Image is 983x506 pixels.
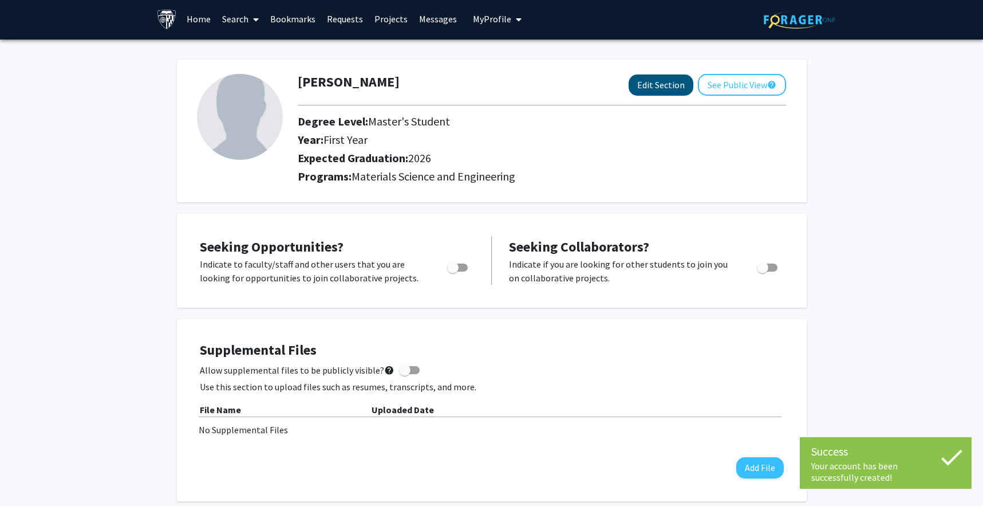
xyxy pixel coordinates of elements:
span: Seeking Opportunities? [200,238,344,256]
mat-icon: help [384,363,394,377]
b: File Name [200,404,241,415]
p: Indicate to faculty/staff and other users that you are looking for opportunities to join collabor... [200,257,425,285]
span: Materials Science and Engineering [352,169,515,183]
div: No Supplemental Files [199,423,785,437]
div: Toggle [752,257,784,274]
h2: Programs: [298,170,786,183]
span: 2026 [408,151,431,165]
div: Your account has been successfully created! [811,460,960,483]
mat-icon: help [767,78,776,92]
h1: [PERSON_NAME] [298,74,400,91]
span: First Year [323,132,368,147]
img: ForagerOne Logo [764,11,835,29]
button: Add File [736,457,784,478]
div: Toggle [443,257,474,274]
span: My Profile [473,13,511,25]
h2: Expected Graduation: [298,151,688,165]
img: Profile Picture [197,74,283,160]
b: Uploaded Date [372,404,434,415]
button: See Public View [698,74,786,96]
h4: Supplemental Files [200,342,784,359]
span: Seeking Collaborators? [509,238,649,256]
p: Indicate if you are looking for other students to join you on collaborative projects. [509,257,735,285]
h2: Year: [298,133,688,147]
div: Success [811,443,960,460]
img: Johns Hopkins University Logo [157,9,177,29]
button: Edit Section [629,74,693,96]
span: Master's Student [368,114,450,128]
span: Allow supplemental files to be publicly visible? [200,363,394,377]
h2: Degree Level: [298,115,688,128]
iframe: Chat [9,454,49,497]
p: Use this section to upload files such as resumes, transcripts, and more. [200,380,784,394]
